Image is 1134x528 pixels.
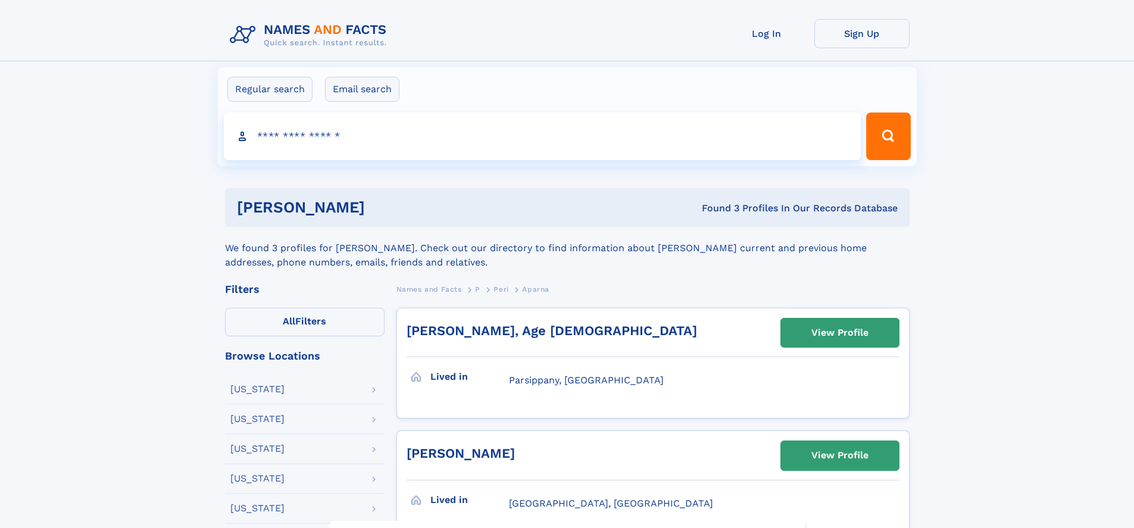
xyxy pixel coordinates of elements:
h3: Lived in [430,490,509,510]
span: Parsippany, [GEOGRAPHIC_DATA] [509,374,664,386]
a: Log In [719,19,814,48]
h1: [PERSON_NAME] [237,200,533,215]
img: Logo Names and Facts [225,19,396,51]
label: Email search [325,77,399,102]
label: Filters [225,308,385,336]
label: Regular search [227,77,313,102]
div: View Profile [811,319,869,346]
span: Peri [493,285,508,293]
a: Names and Facts [396,282,462,296]
a: Sign Up [814,19,910,48]
div: Browse Locations [225,351,385,361]
a: [PERSON_NAME] [407,446,515,461]
div: [US_STATE] [230,444,285,454]
a: View Profile [781,441,899,470]
h3: Lived in [430,367,509,387]
input: search input [224,113,861,160]
span: Aparna [522,285,549,293]
div: [US_STATE] [230,414,285,424]
a: View Profile [781,318,899,347]
div: [US_STATE] [230,474,285,483]
span: All [283,315,295,327]
span: P [475,285,480,293]
div: [US_STATE] [230,385,285,394]
a: Peri [493,282,508,296]
div: Filters [225,284,385,295]
div: Found 3 Profiles In Our Records Database [533,202,898,215]
button: Search Button [866,113,910,160]
a: [PERSON_NAME], Age [DEMOGRAPHIC_DATA] [407,323,697,338]
a: P [475,282,480,296]
div: We found 3 profiles for [PERSON_NAME]. Check out our directory to find information about [PERSON_... [225,227,910,270]
div: [US_STATE] [230,504,285,513]
div: View Profile [811,442,869,469]
span: [GEOGRAPHIC_DATA], [GEOGRAPHIC_DATA] [509,498,713,509]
